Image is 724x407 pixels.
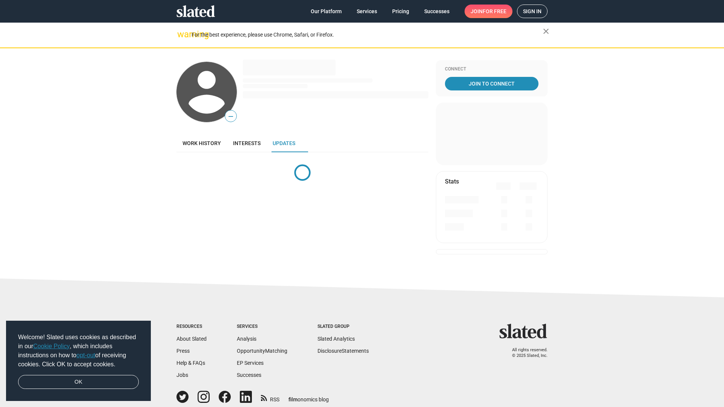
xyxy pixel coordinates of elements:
span: Updates [273,140,295,146]
span: Our Platform [311,5,342,18]
div: Services [237,324,287,330]
a: EP Services [237,360,264,366]
span: Pricing [392,5,409,18]
mat-icon: close [541,27,551,36]
p: All rights reserved. © 2025 Slated, Inc. [504,347,548,358]
a: Sign in [517,5,548,18]
a: About Slated [176,336,207,342]
a: Slated Analytics [318,336,355,342]
span: Work history [183,140,221,146]
mat-icon: warning [177,30,186,39]
a: Press [176,348,190,354]
a: Cookie Policy [33,343,70,349]
div: Resources [176,324,207,330]
a: Joinfor free [465,5,512,18]
a: Analysis [237,336,256,342]
a: Jobs [176,372,188,378]
span: for free [483,5,506,18]
a: Join To Connect [445,77,538,90]
span: Sign in [523,5,541,18]
span: Welcome! Slated uses cookies as described in our , which includes instructions on how to of recei... [18,333,139,369]
a: Services [351,5,383,18]
span: Services [357,5,377,18]
a: Help & FAQs [176,360,205,366]
span: Successes [424,5,449,18]
a: opt-out [77,352,95,358]
a: Pricing [386,5,415,18]
a: Updates [267,134,301,152]
div: cookieconsent [6,321,151,401]
a: OpportunityMatching [237,348,287,354]
div: Slated Group [318,324,369,330]
mat-card-title: Stats [445,177,459,185]
div: Connect [445,66,538,72]
span: Join To Connect [446,77,537,90]
a: filmonomics blog [288,390,329,403]
a: Interests [227,134,267,152]
a: Successes [237,372,261,378]
span: film [288,396,298,402]
span: Interests [233,140,261,146]
span: — [225,112,236,121]
a: RSS [261,392,279,403]
div: For the best experience, please use Chrome, Safari, or Firefox. [192,30,543,40]
a: Our Platform [305,5,348,18]
a: Successes [418,5,456,18]
a: DisclosureStatements [318,348,369,354]
a: Work history [176,134,227,152]
span: Join [471,5,506,18]
a: dismiss cookie message [18,375,139,389]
